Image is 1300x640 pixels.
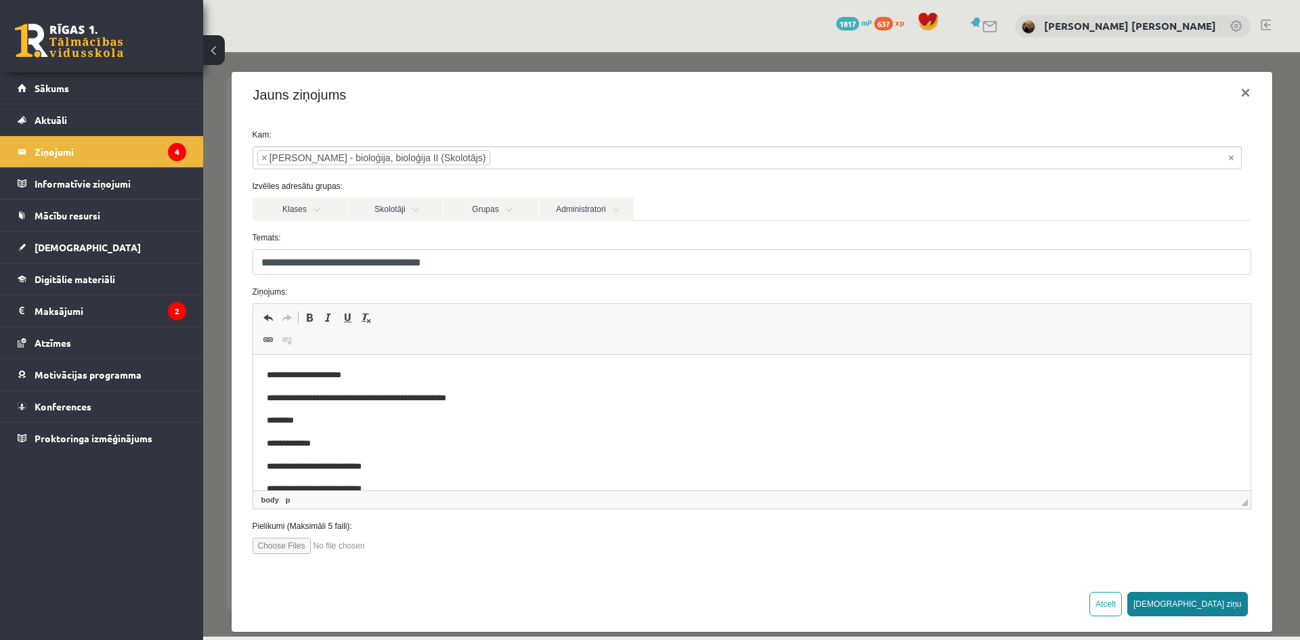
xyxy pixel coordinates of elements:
[59,99,64,112] span: ×
[74,257,93,274] a: Redo (Ctrl+Y)
[18,200,186,231] a: Mācību resursi
[39,128,1058,140] label: Izvēlies adresātu grupas:
[50,303,1047,438] iframe: Editor, wiswyg-editor-47433805318620-1760471079-633
[18,104,186,135] a: Aktuāli
[74,279,93,297] a: Unlink
[35,273,115,285] span: Digitālie materiāli
[35,168,186,199] legend: Informatīvie ziņojumi
[97,257,116,274] a: Bold (Ctrl+B)
[39,234,1058,246] label: Ziņojums:
[56,279,74,297] a: Link (Ctrl+K)
[1022,20,1035,34] img: Pēteris Anatolijs Drazlovskis
[924,540,1045,564] button: [DEMOGRAPHIC_DATA] ziņu
[35,432,152,444] span: Proktoringa izmēģinājums
[56,257,74,274] a: Undo (Ctrl+Z)
[18,359,186,390] a: Motivācijas programma
[145,146,240,169] a: Skolotāji
[240,146,335,169] a: Grupas
[35,337,71,349] span: Atzīmes
[895,17,904,28] span: xp
[116,257,135,274] a: Italic (Ctrl+I)
[80,442,90,454] a: p element
[35,241,141,253] span: [DEMOGRAPHIC_DATA]
[35,82,69,94] span: Sākums
[56,442,79,454] a: body element
[861,17,872,28] span: mP
[18,136,186,167] a: Ziņojumi4
[18,295,186,326] a: Maksājumi2
[39,179,1058,192] label: Temats:
[1026,22,1058,60] button: ×
[874,17,893,30] span: 637
[35,400,91,412] span: Konferences
[15,24,123,58] a: Rīgas 1. Tālmācības vidusskola
[886,540,919,564] button: Atcelt
[836,17,859,30] span: 1817
[50,33,144,53] h4: Jauns ziņojums
[18,423,186,454] a: Proktoringa izmēģinājums
[14,14,984,553] body: Editor, wiswyg-editor-47433805318620-1760471079-633
[1025,99,1031,112] span: Noņemt visus vienumus
[1044,19,1216,33] a: [PERSON_NAME] [PERSON_NAME]
[18,72,186,104] a: Sākums
[35,136,186,167] legend: Ziņojumi
[18,263,186,295] a: Digitālie materiāli
[35,209,100,221] span: Mācību resursi
[39,77,1058,89] label: Kam:
[336,146,431,169] a: Administratori
[35,114,67,126] span: Aktuāli
[168,302,186,320] i: 2
[35,295,186,326] legend: Maksājumi
[836,17,872,28] a: 1817 mP
[154,257,173,274] a: Remove Format
[168,143,186,161] i: 4
[39,468,1058,480] label: Pielikumi (Maksimāli 5 faili):
[1038,447,1045,454] span: Resize
[49,146,144,169] a: Klases
[54,98,288,113] li: Elza Saulīte - bioloģija, bioloģija II (Skolotājs)
[18,168,186,199] a: Informatīvie ziņojumi
[18,391,186,422] a: Konferences
[35,368,142,381] span: Motivācijas programma
[874,17,911,28] a: 637 xp
[18,232,186,263] a: [DEMOGRAPHIC_DATA]
[18,327,186,358] a: Atzīmes
[135,257,154,274] a: Underline (Ctrl+U)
